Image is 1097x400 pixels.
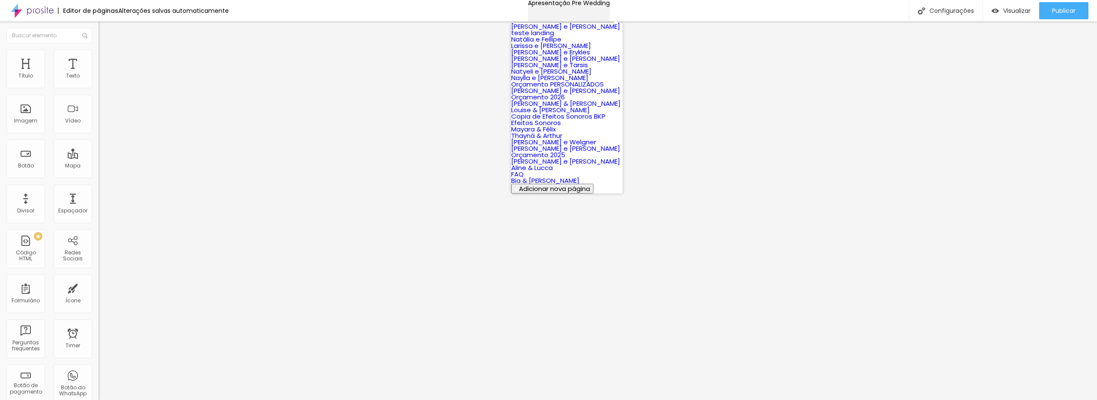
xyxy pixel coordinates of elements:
[66,343,80,349] div: Timer
[58,208,87,214] div: Espaçador
[65,163,81,169] div: Mapa
[519,184,590,193] span: Adicionar nova página
[66,298,81,304] div: Ícone
[1039,2,1088,19] button: Publicar
[56,250,90,262] div: Redes Sociais
[511,35,561,44] a: Natália e Fellipe
[511,54,620,63] a: [PERSON_NAME] e [PERSON_NAME]
[511,60,588,69] a: [PERSON_NAME] e Tarsis
[118,8,229,14] div: Alterações salvas automaticamente
[511,157,620,166] a: [PERSON_NAME] e [PERSON_NAME]
[66,73,80,79] div: Texto
[18,73,33,79] div: Título
[9,340,42,352] div: Perguntas frequentes
[9,382,42,395] div: Botão de pagamento
[511,137,596,146] a: [PERSON_NAME] e Welgner
[17,208,34,214] div: Divisor
[12,298,40,304] div: Formulário
[511,93,565,101] a: Orçamento 2026
[1052,7,1076,14] span: Publicar
[14,118,37,124] div: Imagem
[65,118,81,124] div: Vídeo
[1003,7,1031,14] span: Visualizar
[511,125,556,134] a: Mayara & Félix
[511,86,620,95] a: [PERSON_NAME] e [PERSON_NAME]
[511,105,590,114] a: Louise & [PERSON_NAME]
[511,67,591,76] a: Natyeli e [PERSON_NAME]
[511,73,588,82] a: Naylla e [PERSON_NAME]
[511,48,590,57] a: [PERSON_NAME] e Erykles
[511,144,620,153] a: [PERSON_NAME] e [PERSON_NAME]
[918,7,925,15] img: Icone
[511,112,605,121] a: Copia de Efeitos Sonoros BKP
[82,33,87,38] img: Icone
[511,176,579,185] a: Bia & [PERSON_NAME]
[9,250,42,262] div: Código HTML
[511,163,553,172] a: Aline & Lucca
[511,131,562,140] a: Thayná & Arthur
[511,99,620,108] a: [PERSON_NAME] & [PERSON_NAME]
[18,163,34,169] div: Botão
[58,8,118,14] div: Editor de páginas
[6,28,92,43] input: Buscar elemento
[511,150,565,159] a: Orçamento 2025
[511,118,561,127] a: Efeitos Sonoros
[511,80,604,89] a: Orçamento PERSONALIZADOS
[56,385,90,397] div: Botão do WhatsApp
[511,184,593,194] button: Adicionar nova página
[992,7,999,15] img: view-1.svg
[511,170,524,179] a: FAQ
[511,22,620,31] a: [PERSON_NAME] e [PERSON_NAME]
[511,28,554,37] a: teste landing
[983,2,1039,19] button: Visualizar
[511,41,591,50] a: Larissa e [PERSON_NAME]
